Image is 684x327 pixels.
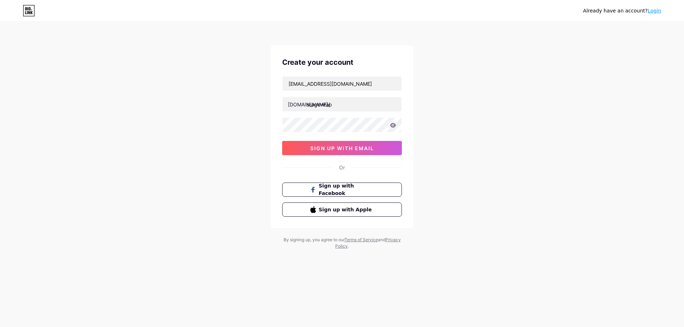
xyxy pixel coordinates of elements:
span: Sign up with Facebook [319,182,374,197]
button: Sign up with Facebook [282,183,402,197]
span: Sign up with Apple [319,206,374,213]
div: Or [339,164,345,171]
input: username [283,97,401,111]
span: sign up with email [310,145,374,151]
div: [DOMAIN_NAME]/ [288,101,330,108]
div: Create your account [282,57,402,68]
a: Login [648,8,661,14]
button: sign up with email [282,141,402,155]
div: By signing up, you agree to our and . [281,237,403,249]
button: Sign up with Apple [282,202,402,217]
a: Terms of Service [344,237,378,242]
input: Email [283,77,401,91]
div: Already have an account? [583,7,661,15]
